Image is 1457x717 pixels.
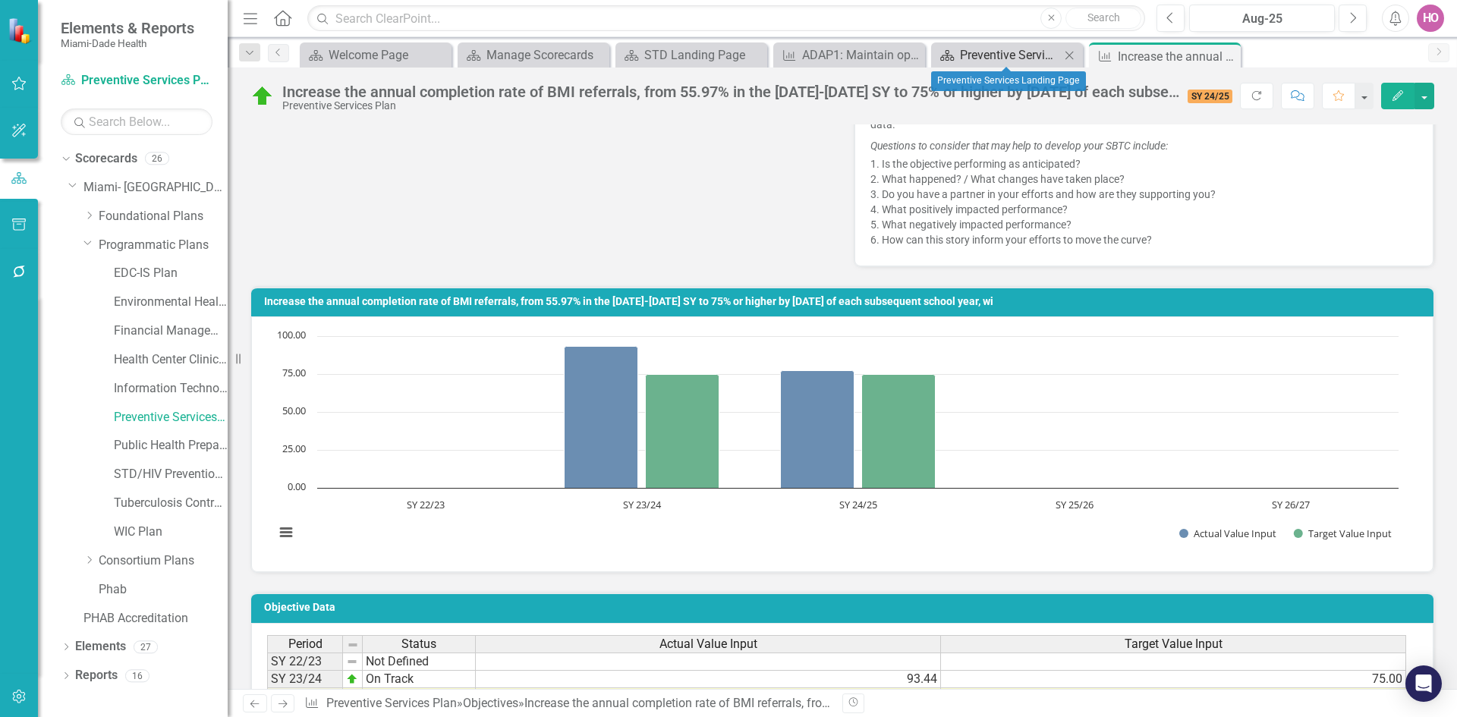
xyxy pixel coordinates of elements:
[83,179,228,197] a: Miami- [GEOGRAPHIC_DATA]
[1065,8,1141,29] button: Search
[476,671,941,688] td: 93.44
[1194,10,1330,28] div: Aug-25
[114,495,228,512] a: Tuberculosis Control & Prevention Plan
[114,294,228,311] a: Environmental Health Plan
[1189,5,1335,32] button: Aug-25
[282,83,1180,100] div: Increase the annual completion rate of BMI referrals, from 55.97% in the [DATE]-[DATE] SY to 75% ...
[941,671,1406,688] td: 75.00
[134,640,158,653] div: 27
[1179,527,1276,540] button: Show Actual Value Input
[960,46,1060,64] div: Preventive Services Landing Page
[565,347,638,489] path: SY 23/24, 93.44. Actual Value Input.
[882,187,1418,202] li: Do you have a partner in your efforts and how are they supporting you?
[75,638,126,656] a: Elements
[619,46,763,64] a: STD Landing Page
[882,202,1418,217] li: What positively impacted performance?
[623,498,662,511] text: SY 23/24
[75,150,137,168] a: Scorecards
[476,688,941,706] td: 77.20
[264,602,1426,613] h3: Objective Data
[61,37,194,49] small: Miami-Dade Health
[61,72,212,90] a: Preventive Services Plan
[8,17,34,44] img: ClearPoint Strategy
[463,696,518,710] a: Objectives
[114,466,228,483] a: STD/HIV Prevention and Control Plan
[114,409,228,426] a: Preventive Services Plan
[931,71,1086,91] div: Preventive Services Landing Page
[1272,498,1310,511] text: SY 26/27
[307,5,1145,32] input: Search ClearPoint...
[288,480,306,493] text: 0.00
[461,46,606,64] a: Manage Scorecards
[267,329,1406,556] svg: Interactive chart
[99,581,228,599] a: Phab
[145,153,169,165] div: 26
[99,237,228,254] a: Programmatic Plans
[882,232,1418,247] li: How can this story inform your efforts to move the curve?
[267,671,343,688] td: SY 23/24
[275,522,297,543] button: View chart menu, Chart
[1405,665,1442,702] div: Open Intercom Messenger
[267,688,343,706] td: SY 24/25
[326,696,457,710] a: Preventive Services Plan
[862,375,936,489] path: SY 24/25, 75. Target Value Input.
[870,140,1168,152] em: Questions to consider that may help to develop your SBTC include:
[282,442,306,455] text: 25.00
[125,669,149,682] div: 16
[329,46,448,64] div: Welcome Page
[363,671,476,688] td: On Track
[99,552,228,570] a: Consortium Plans
[1087,11,1120,24] span: Search
[61,19,194,37] span: Elements & Reports
[777,46,921,64] a: ADAP1: Maintain open ADAP Patients with most recent viral load below 200 from 92% in FY2022/2023 ...
[839,498,877,511] text: SY 24/25
[61,108,212,135] input: Search Below...
[114,322,228,340] a: Financial Management Plan
[288,637,323,651] span: Period
[363,653,476,671] td: Not Defined
[267,653,343,671] td: SY 22/23
[99,208,228,225] a: Foundational Plans
[659,637,757,651] span: Actual Value Input
[486,46,606,64] div: Manage Scorecards
[250,84,275,108] img: On Track
[644,46,763,64] div: STD Landing Page
[304,46,448,64] a: Welcome Page
[267,329,1418,556] div: Chart. Highcharts interactive chart.
[282,366,306,379] text: 75.00
[882,171,1418,187] li: What happened? / What changes have taken place?
[114,437,228,454] a: Public Health Preparedness Plan
[1118,47,1237,66] div: Increase the annual completion rate of BMI referrals, from 55.97% in the [DATE]-[DATE] SY to 75% ...
[114,351,228,369] a: Health Center Clinical Admin Support Plan
[346,656,358,668] img: 8DAGhfEEPCf229AAAAAElFTkSuQmCC
[282,100,1180,112] div: Preventive Services Plan
[401,637,436,651] span: Status
[802,46,921,64] div: ADAP1: Maintain open ADAP Patients with most recent viral load below 200 from 92% in FY2022/2023 ...
[346,673,358,685] img: zOikAAAAAElFTkSuQmCC
[781,371,854,489] path: SY 24/25, 77.2. Actual Value Input.
[646,375,719,489] path: SY 23/24, 75. Target Value Input.
[282,404,306,417] text: 50.00
[114,380,228,398] a: Information Technology Plan
[1417,5,1444,32] button: HO
[304,695,831,712] div: » »
[1056,498,1094,511] text: SY 25/26
[114,265,228,282] a: EDC-IS Plan
[75,667,118,684] a: Reports
[935,46,1060,64] a: Preventive Services Landing Page
[941,688,1406,706] td: 75.00
[1125,637,1223,651] span: Target Value Input
[83,610,228,627] a: PHAB Accreditation
[347,639,359,651] img: 8DAGhfEEPCf229AAAAAElFTkSuQmCC
[114,524,228,541] a: WIC Plan
[1188,90,1233,103] span: SY 24/25
[277,328,306,341] text: 100.00
[264,296,1426,307] h3: Increase the annual completion rate of BMI referrals, from 55.97% in the [DATE]-[DATE] SY to 75% ...
[407,498,445,511] text: SY 22/23
[1294,527,1392,540] button: Show Target Value Input
[882,156,1418,171] li: Is the objective performing as anticipated?
[363,688,476,706] td: On Track
[882,217,1418,232] li: What negatively impacted performance?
